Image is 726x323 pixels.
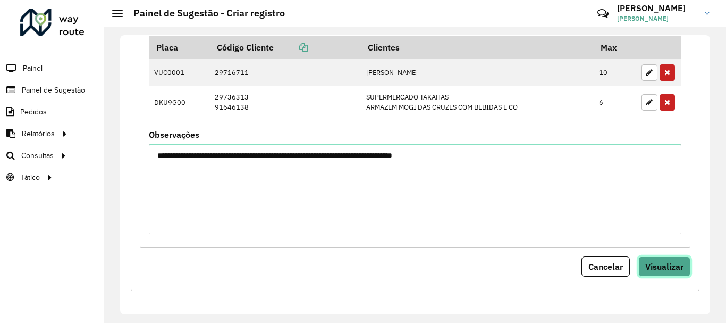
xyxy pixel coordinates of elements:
[638,256,690,277] button: Visualizar
[588,261,623,272] span: Cancelar
[592,2,614,25] a: Contato Rápido
[360,59,593,86] td: [PERSON_NAME]
[21,150,54,161] span: Consultas
[22,128,55,139] span: Relatórios
[594,86,636,118] td: 6
[20,106,47,118] span: Pedidos
[617,3,697,13] h3: [PERSON_NAME]
[645,261,683,272] span: Visualizar
[360,36,593,59] th: Clientes
[149,59,209,86] td: VUC0001
[149,86,209,118] td: DKU9G00
[581,256,630,277] button: Cancelar
[149,36,209,59] th: Placa
[20,172,40,183] span: Tático
[209,36,360,59] th: Código Cliente
[23,63,43,74] span: Painel
[594,36,636,59] th: Max
[149,128,199,141] label: Observações
[274,42,308,53] a: Copiar
[209,86,360,118] td: 29736313 91646138
[360,86,593,118] td: SUPERMERCADO TAKAHAS ARMAZEM MOGI DAS CRUZES COM BEBIDAS E CO
[617,14,697,23] span: [PERSON_NAME]
[594,59,636,86] td: 10
[123,7,285,19] h2: Painel de Sugestão - Criar registro
[209,59,360,86] td: 29716711
[22,85,85,96] span: Painel de Sugestão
